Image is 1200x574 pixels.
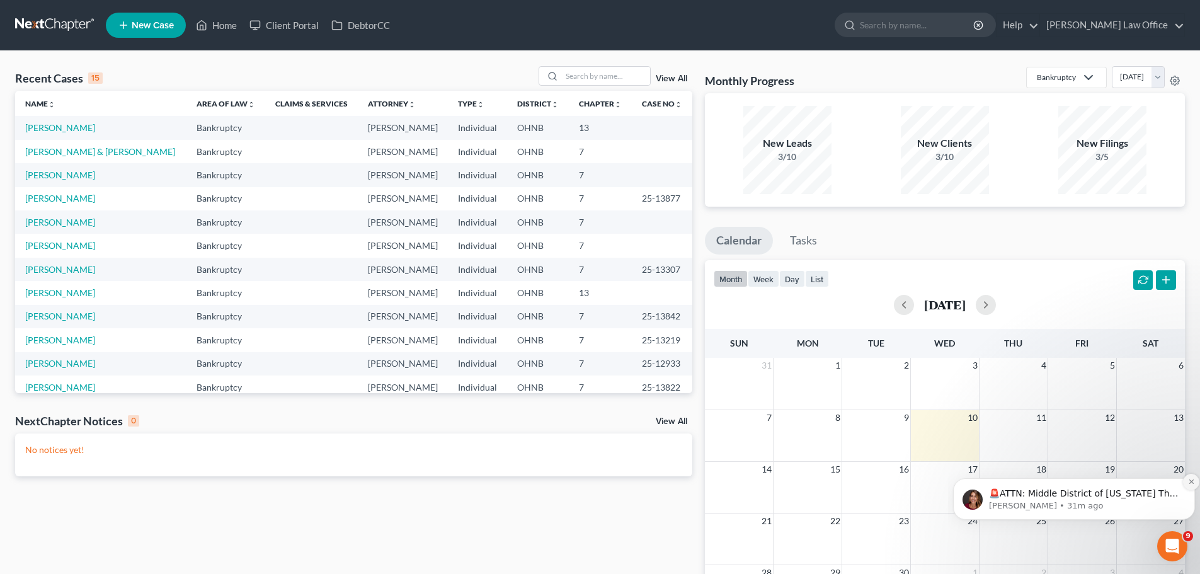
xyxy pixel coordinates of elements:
span: 21 [760,514,773,529]
td: Individual [448,258,507,281]
span: 16 [898,462,910,477]
span: 13 [1172,410,1185,425]
span: 6 [1177,358,1185,373]
td: OHNB [507,352,569,376]
span: 23 [898,514,910,529]
a: Attorneyunfold_more [368,99,416,108]
a: View All [656,74,687,83]
td: [PERSON_NAME] [358,116,448,139]
span: 22 [829,514,842,529]
div: New Filings [1058,136,1146,151]
td: 13 [569,116,632,139]
td: 13 [569,281,632,304]
td: OHNB [507,305,569,328]
td: 7 [569,163,632,187]
i: unfold_more [477,101,484,108]
a: [PERSON_NAME] [25,122,95,133]
td: Individual [448,210,507,234]
span: 7 [765,410,773,425]
a: Districtunfold_more [517,99,559,108]
td: 7 [569,258,632,281]
td: 7 [569,187,632,210]
td: Individual [448,376,507,399]
a: [PERSON_NAME] [25,240,95,251]
td: Individual [448,187,507,210]
td: 7 [569,210,632,234]
span: 4 [1040,358,1048,373]
button: list [805,270,829,287]
i: unfold_more [408,101,416,108]
a: Case Nounfold_more [642,99,682,108]
a: [PERSON_NAME] [25,311,95,321]
a: Client Portal [243,14,325,37]
input: Search by name... [562,67,650,85]
a: Area of Lawunfold_more [197,99,255,108]
span: 5 [1109,358,1116,373]
span: New Case [132,21,174,30]
td: Bankruptcy [186,140,265,163]
td: Individual [448,140,507,163]
td: 7 [569,305,632,328]
span: 15 [829,462,842,477]
a: [PERSON_NAME] [25,217,95,227]
a: DebtorCC [325,14,396,37]
th: Claims & Services [265,91,358,116]
i: unfold_more [48,101,55,108]
td: [PERSON_NAME] [358,305,448,328]
td: Bankruptcy [186,281,265,304]
div: Recent Cases [15,71,103,86]
a: [PERSON_NAME] [25,382,95,393]
a: Chapterunfold_more [579,99,622,108]
div: 15 [88,72,103,84]
td: Bankruptcy [186,210,265,234]
button: day [779,270,805,287]
a: Calendar [705,227,773,255]
div: 0 [128,415,139,427]
div: 3/10 [743,151,831,163]
span: Wed [934,338,955,348]
td: [PERSON_NAME] [358,210,448,234]
td: Bankruptcy [186,187,265,210]
td: 7 [569,234,632,257]
a: [PERSON_NAME] & [PERSON_NAME] [25,146,175,157]
td: Bankruptcy [186,163,265,187]
td: [PERSON_NAME] [358,328,448,352]
td: 25-13822 [632,376,692,399]
span: Sat [1143,338,1158,348]
td: Individual [448,328,507,352]
span: Fri [1075,338,1089,348]
td: Individual [448,281,507,304]
td: Bankruptcy [186,376,265,399]
td: OHNB [507,163,569,187]
a: Tasks [779,227,828,255]
td: Bankruptcy [186,234,265,257]
td: 25-12933 [632,352,692,376]
i: unfold_more [551,101,559,108]
button: week [748,270,779,287]
p: No notices yet! [25,444,682,456]
span: 3 [971,358,979,373]
span: 31 [760,358,773,373]
button: month [714,270,748,287]
span: 8 [834,410,842,425]
td: [PERSON_NAME] [358,140,448,163]
td: 25-13307 [632,258,692,281]
i: unfold_more [675,101,682,108]
td: OHNB [507,258,569,281]
div: NextChapter Notices [15,413,139,428]
td: [PERSON_NAME] [358,163,448,187]
td: OHNB [507,281,569,304]
span: 10 [966,410,979,425]
td: [PERSON_NAME] [358,281,448,304]
a: [PERSON_NAME] [25,193,95,204]
td: Bankruptcy [186,328,265,352]
span: Sun [730,338,748,348]
td: OHNB [507,187,569,210]
td: OHNB [507,116,569,139]
span: 1 [834,358,842,373]
td: Individual [448,305,507,328]
td: 7 [569,140,632,163]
